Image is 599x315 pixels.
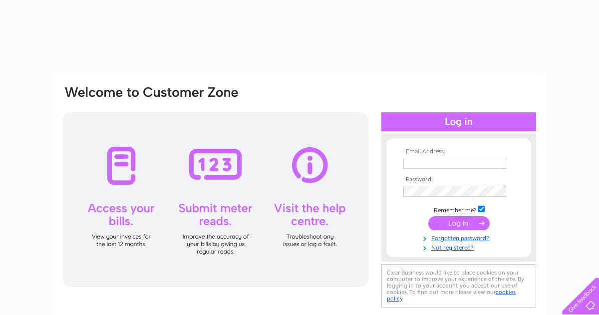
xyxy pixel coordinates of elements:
[403,233,517,242] a: Forgotten password?
[381,264,536,308] div: Clear Business would like to place cookies on your computer to improve your experience of the sit...
[403,242,517,252] a: Not registered?
[387,289,516,302] a: cookies policy
[401,176,517,183] th: Password:
[401,204,517,214] td: Remember me?
[401,148,517,155] th: Email Address:
[428,216,490,230] input: Submit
